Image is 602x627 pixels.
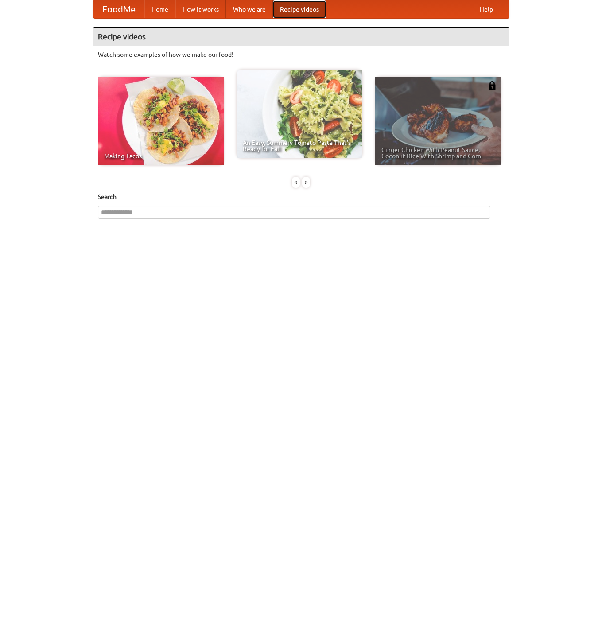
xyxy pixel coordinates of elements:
a: How it works [175,0,226,18]
a: An Easy, Summery Tomato Pasta That's Ready for Fall [237,70,362,158]
a: Recipe videos [273,0,326,18]
span: Making Tacos [104,153,217,159]
a: Home [144,0,175,18]
a: Who we are [226,0,273,18]
a: Making Tacos [98,77,224,165]
p: Watch some examples of how we make our food! [98,50,505,59]
h4: Recipe videos [93,28,509,46]
div: « [292,177,300,188]
div: » [302,177,310,188]
h5: Search [98,192,505,201]
img: 483408.png [488,81,497,90]
a: FoodMe [93,0,144,18]
a: Help [473,0,500,18]
span: An Easy, Summery Tomato Pasta That's Ready for Fall [243,140,356,152]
